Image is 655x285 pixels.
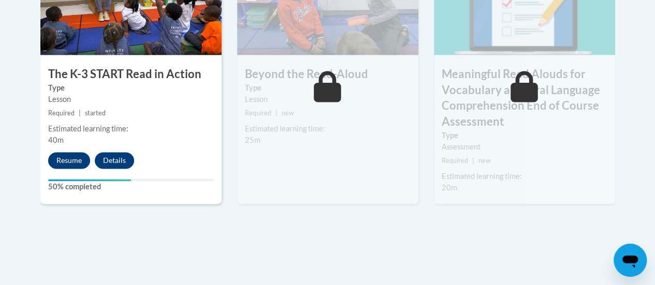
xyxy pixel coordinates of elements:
label: Type [245,82,411,94]
div: Assessment [442,141,607,153]
span: 25m [245,136,260,144]
span: new [478,157,491,164]
span: 20m [442,183,457,192]
span: started [85,109,106,117]
label: Type [442,130,607,141]
div: Estimated learning time: [245,123,411,134]
iframe: Button to launch messaging window [614,244,647,277]
label: 50% completed [48,181,214,192]
div: Lesson [48,94,214,105]
span: 40m [48,136,64,144]
h3: Beyond the Read-Aloud [237,66,418,82]
div: Lesson [245,94,411,105]
button: Details [95,152,134,169]
span: new [282,109,294,117]
span: | [275,109,278,117]
span: Required [245,109,271,117]
div: Estimated learning time: [48,123,214,134]
label: Type [48,82,214,94]
span: Required [48,109,75,117]
span: | [79,109,81,117]
button: Resume [48,152,90,169]
div: Estimated learning time: [442,171,607,182]
h3: Meaningful Read Alouds for Vocabulary and Oral Language Comprehension End of Course Assessment [434,66,615,130]
span: Required [442,157,468,164]
div: Your progress [48,179,131,181]
h3: The K-3 START Read in Action [40,66,222,82]
span: | [472,157,474,164]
